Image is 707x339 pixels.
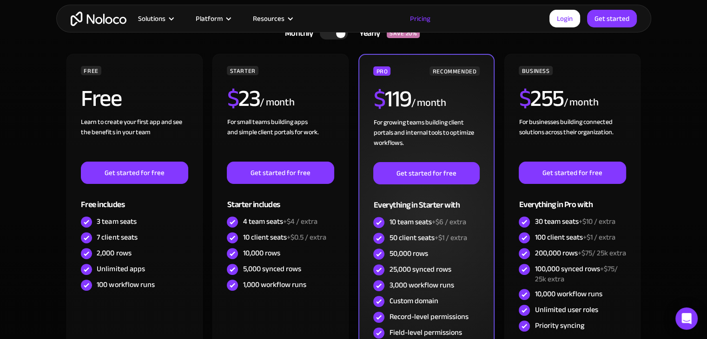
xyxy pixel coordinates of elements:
div: Free includes [81,184,188,214]
div: Open Intercom Messenger [675,307,698,330]
div: Solutions [138,13,165,25]
a: Get started for free [373,162,479,184]
div: Resources [253,13,284,25]
div: / month [563,95,598,110]
span: +$75/ 25k extra [577,246,626,260]
div: Learn to create your first app and see the benefits in your team ‍ [81,117,188,162]
span: +$0.5 / extra [286,230,326,244]
h2: 23 [227,87,260,110]
div: 10,000 rows [243,248,280,258]
div: 10,000 workflow runs [535,289,602,299]
div: For growing teams building client portals and internal tools to optimize workflows. [373,117,479,162]
div: 10 client seats [243,232,326,242]
div: 10 team seats [389,217,466,227]
div: 50 client seats [389,233,467,243]
div: STARTER [227,66,258,75]
div: For small teams building apps and simple client portals for work. ‍ [227,117,334,162]
a: Get started for free [81,162,188,184]
div: 25,000 synced rows [389,264,451,274]
div: Everything in Pro with [519,184,626,214]
span: +$1 / extra [434,231,467,245]
div: Everything in Starter with [373,184,479,215]
div: 30 team seats [535,216,615,227]
div: SAVE 20% [387,29,420,38]
div: Starter includes [227,184,334,214]
div: BUSINESS [519,66,552,75]
a: home [71,12,126,26]
div: Priority syncing [535,320,584,331]
div: 1,000 workflow runs [243,280,306,290]
a: Get started [587,10,637,27]
div: 3,000 workflow runs [389,280,454,290]
span: $ [519,77,530,120]
div: 2,000 rows [97,248,131,258]
div: 3 team seats [97,216,136,227]
div: RECOMMENDED [429,66,479,76]
span: +$10 / extra [578,215,615,228]
div: Field-level permissions [389,327,462,338]
div: Resources [241,13,303,25]
a: Login [549,10,580,27]
div: PRO [373,66,390,76]
div: 100,000 synced rows [535,264,626,284]
div: Platform [196,13,223,25]
div: 50,000 rows [389,248,428,259]
span: +$6 / extra [431,215,466,229]
div: Solutions [126,13,184,25]
div: Unlimited apps [97,264,145,274]
span: $ [227,77,238,120]
a: Get started for free [519,162,626,184]
div: For businesses building connected solutions across their organization. ‍ [519,117,626,162]
a: Get started for free [227,162,334,184]
span: +$4 / extra [283,215,317,228]
div: Monthly [273,26,320,40]
h2: Free [81,87,121,110]
div: Yearly [348,26,387,40]
div: 5,000 synced rows [243,264,301,274]
div: 100 workflow runs [97,280,154,290]
span: +$75/ 25k extra [535,262,617,286]
span: +$1 / extra [582,230,615,244]
div: Unlimited user roles [535,305,598,315]
div: FREE [81,66,101,75]
div: Record-level permissions [389,312,468,322]
div: Platform [184,13,241,25]
div: 7 client seats [97,232,137,242]
h2: 255 [519,87,563,110]
div: 4 team seats [243,216,317,227]
h2: 119 [373,87,411,111]
a: Pricing [398,13,442,25]
div: / month [411,96,446,111]
span: $ [373,77,385,121]
div: 200,000 rows [535,248,626,258]
div: / month [260,95,295,110]
div: Custom domain [389,296,438,306]
div: 100 client seats [535,232,615,242]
